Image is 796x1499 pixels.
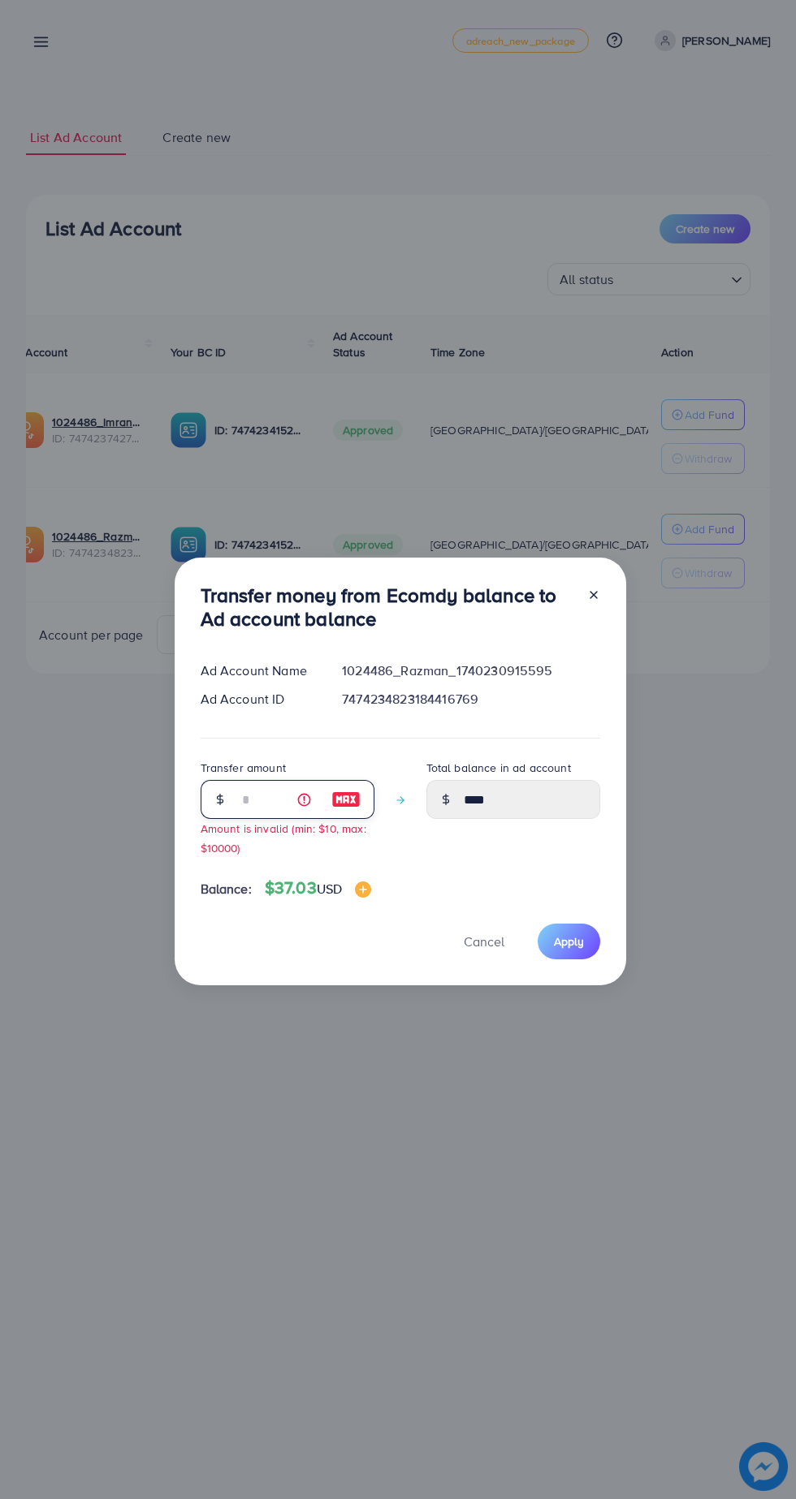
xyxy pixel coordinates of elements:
[201,760,286,776] label: Transfer amount
[331,790,361,809] img: image
[426,760,571,776] label: Total balance in ad account
[355,881,371,898] img: image
[329,690,612,709] div: 7474234823184416769
[188,690,330,709] div: Ad Account ID
[317,880,342,898] span: USD
[464,933,504,950] span: Cancel
[201,584,574,631] h3: Transfer money from Ecomdy balance to Ad account balance
[443,924,525,958] button: Cancel
[188,661,330,680] div: Ad Account Name
[538,924,600,958] button: Apply
[201,880,252,898] span: Balance:
[329,661,612,680] div: 1024486_Razman_1740230915595
[265,878,371,898] h4: $37.03
[554,933,584,950] span: Apply
[201,821,366,855] small: Amount is invalid (min: $10, max: $10000)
